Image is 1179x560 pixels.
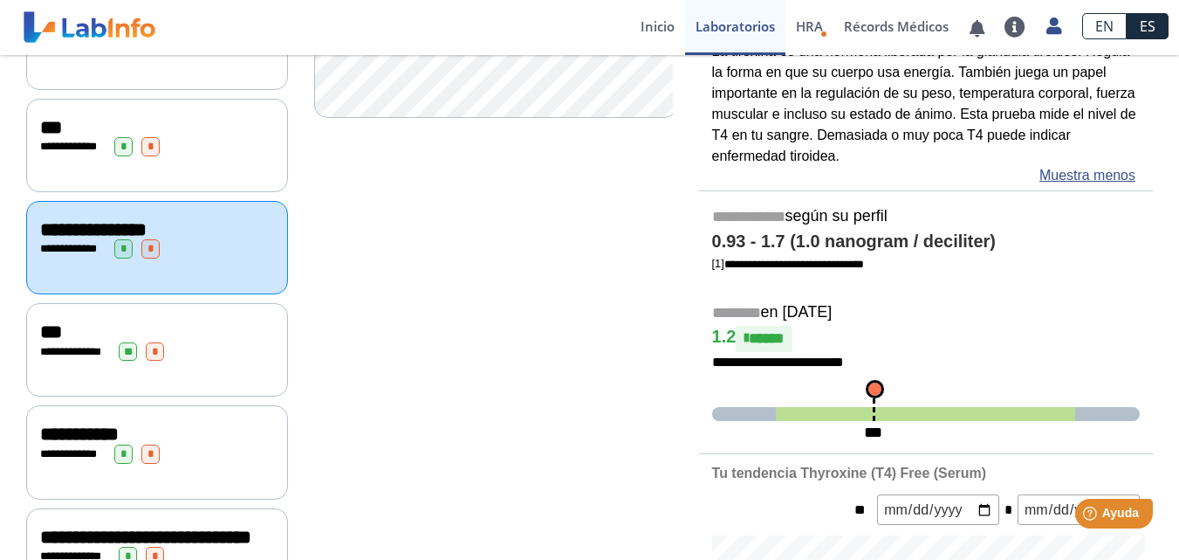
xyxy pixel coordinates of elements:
[712,207,1140,227] h5: según su perfil
[712,303,1140,323] h5: en [DATE]
[712,232,1140,252] h4: 0.93 - 1.7 (1.0 nanogram / deciliter)
[796,17,823,35] span: HRA
[712,257,864,270] a: [1]
[877,494,999,525] input: mm/dd/yyyy
[1018,494,1140,525] input: mm/dd/yyyy
[712,41,1140,167] p: La tiroxina es una hormona liberada por la glándula tiroides. Regula la forma en que su cuerpo us...
[712,326,1140,352] h4: 1.2
[712,466,986,480] b: Tu tendencia Thyroxine (T4) Free (Serum)
[1024,492,1160,541] iframe: Help widget launcher
[1127,13,1169,39] a: ES
[1082,13,1127,39] a: EN
[1039,165,1135,186] a: Muestra menos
